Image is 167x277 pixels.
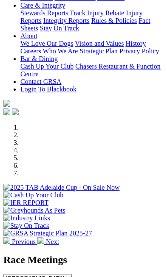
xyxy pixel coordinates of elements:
img: facebook.svg [3,108,10,115]
a: Next [37,238,59,245]
a: Privacy Policy [119,47,159,55]
span: Previous [12,238,36,245]
img: Cash Up Your Club [3,191,63,199]
a: Stewards Reports [20,9,68,17]
img: Stay On Track [3,222,49,230]
img: chevron-right-pager-white.svg [37,237,44,244]
a: Chasers Restaurant & Function Centre [20,63,161,78]
a: Who We Are [43,47,78,55]
a: About [20,32,37,39]
a: Stay On Track [40,25,79,32]
div: About [20,40,164,55]
span: Next [46,238,59,245]
a: We Love Our Dogs [20,40,73,47]
a: Vision and Values [75,40,124,47]
a: Strategic Plan [79,47,117,55]
a: Care & Integrity [20,2,65,9]
a: Rules & Policies [91,17,137,24]
a: Cash Up Your Club [20,63,74,70]
img: Industry Links [3,214,50,222]
img: IER REPORT [3,199,48,207]
a: Contact GRSA [20,78,61,85]
a: Integrity Reports [43,17,90,24]
a: Bar & Dining [20,55,58,62]
img: twitter.svg [12,108,19,115]
a: Previous [3,238,37,245]
img: 2025 TAB Adelaide Cup - On Sale Now [3,184,120,191]
a: Fact Sheets [20,17,150,32]
img: Greyhounds As Pets [3,207,65,214]
img: logo-grsa-white.png [3,100,10,107]
a: Login To Blackbook [20,86,76,93]
a: History [125,40,146,47]
div: Bar & Dining [20,63,164,78]
a: Careers [20,47,41,55]
a: Injury Reports [20,9,143,24]
div: Care & Integrity [20,9,164,32]
h2: Race Meetings [3,254,164,266]
a: Track Injury Rebate [70,9,124,17]
img: GRSA Strategic Plan 2025-27 [3,230,92,237]
img: chevron-left-pager-white.svg [3,237,10,244]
